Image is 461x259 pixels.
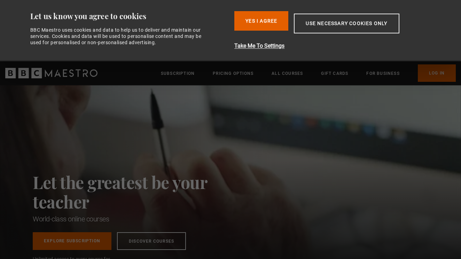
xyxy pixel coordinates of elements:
a: Log In [418,64,456,82]
h2: Let the greatest be your teacher [33,172,238,211]
a: Pricing Options [213,70,253,77]
nav: Primary [161,64,456,82]
a: For business [366,70,399,77]
div: BBC Maestro uses cookies and data to help us to deliver and maintain our services. Cookies and da... [30,27,209,46]
a: Subscription [161,70,195,77]
h1: World-class online courses [33,214,238,224]
button: Take Me To Settings [234,42,436,50]
button: Use necessary cookies only [294,14,399,33]
a: Gift Cards [321,70,348,77]
svg: BBC Maestro [5,68,97,78]
a: All Courses [272,70,303,77]
div: Let us know you agree to cookies [30,11,229,21]
button: Yes I Agree [234,11,288,31]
